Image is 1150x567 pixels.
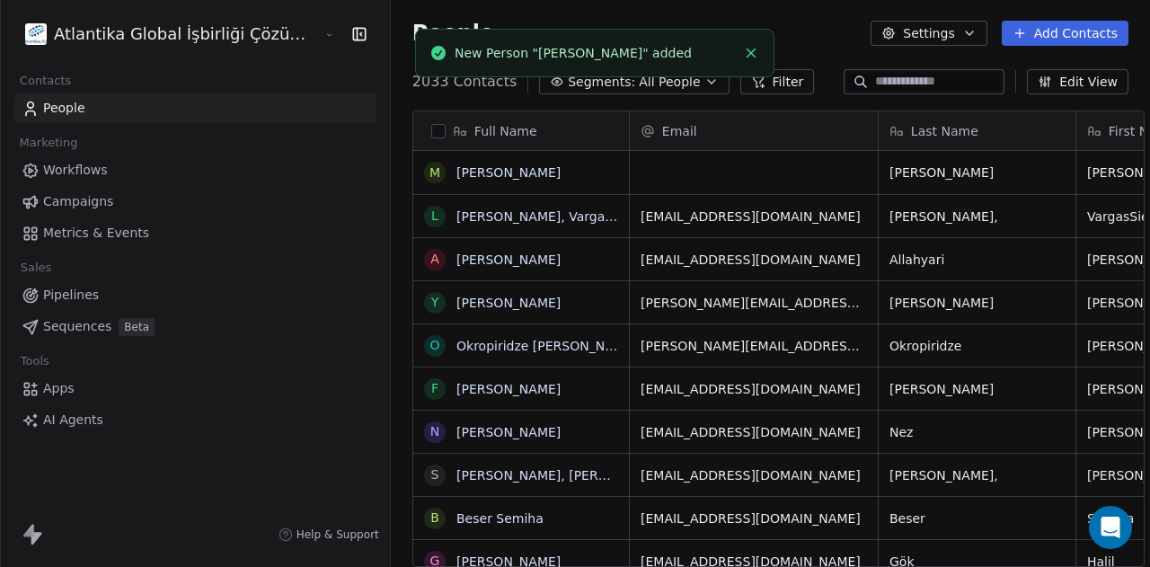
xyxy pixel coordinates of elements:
[22,19,310,49] button: Atlantika Global İşbirliği Çözümleri Dan. Sanayi ve Tic. A.Ş
[456,339,637,353] a: Okropiridze [PERSON_NAME]
[429,164,440,182] div: M
[871,21,986,46] button: Settings
[43,161,108,180] span: Workflows
[456,296,561,310] a: [PERSON_NAME]
[641,251,867,269] span: [EMAIL_ADDRESS][DOMAIN_NAME]
[889,164,1065,182] span: [PERSON_NAME]
[43,379,75,398] span: Apps
[14,280,376,310] a: Pipelines
[456,209,649,224] a: [PERSON_NAME], VargasSierra
[740,69,815,94] button: Filter
[13,348,57,375] span: Tools
[889,251,1065,269] span: Allahyari
[662,122,697,140] span: Email
[12,67,79,94] span: Contacts
[14,405,376,435] a: AI Agents
[296,527,379,542] span: Help & Support
[630,111,878,150] div: Email
[639,73,700,92] span: All People
[43,411,103,430] span: AI Agents
[641,423,867,441] span: [EMAIL_ADDRESS][DOMAIN_NAME]
[456,511,544,526] a: Beser Semiha
[474,122,537,140] span: Full Name
[119,318,155,336] span: Beta
[412,20,494,47] span: People
[430,250,439,269] div: A
[43,286,99,305] span: Pipelines
[431,293,439,312] div: Y
[568,73,635,92] span: Segments:
[641,380,867,398] span: [EMAIL_ADDRESS][DOMAIN_NAME]
[889,466,1065,484] span: [PERSON_NAME],
[1002,21,1128,46] button: Add Contacts
[43,192,113,211] span: Campaigns
[13,254,59,281] span: Sales
[641,208,867,226] span: [EMAIL_ADDRESS][DOMAIN_NAME]
[413,111,629,150] div: Full Name
[641,509,867,527] span: [EMAIL_ADDRESS][DOMAIN_NAME]
[739,41,763,65] button: Close toast
[641,337,867,355] span: [PERSON_NAME][EMAIL_ADDRESS][DOMAIN_NAME]
[641,294,867,312] span: [PERSON_NAME][EMAIL_ADDRESS][DOMAIN_NAME]
[456,425,561,439] a: [PERSON_NAME]
[889,423,1065,441] span: Nez
[25,23,47,45] img: ATLANTIKA%20AS%20LOGO%20.jpg
[456,165,561,180] a: [PERSON_NAME]
[1027,69,1128,94] button: Edit View
[456,468,674,483] a: [PERSON_NAME], [PERSON_NAME]
[456,252,561,267] a: [PERSON_NAME]
[456,382,561,396] a: [PERSON_NAME]
[43,224,149,243] span: Metrics & Events
[430,422,439,441] div: N
[43,317,111,336] span: Sequences
[431,207,438,226] div: L
[641,466,867,484] span: [EMAIL_ADDRESS][DOMAIN_NAME]
[889,294,1065,312] span: [PERSON_NAME]
[14,155,376,185] a: Workflows
[889,380,1065,398] span: [PERSON_NAME]
[54,22,320,46] span: Atlantika Global İşbirliği Çözümleri Dan. Sanayi ve Tic. A.Ş
[14,218,376,248] a: Metrics & Events
[12,129,85,156] span: Marketing
[455,44,736,63] div: New Person "[PERSON_NAME]" added
[889,208,1065,226] span: [PERSON_NAME],
[1089,506,1132,549] div: Open Intercom Messenger
[279,527,379,542] a: Help & Support
[431,379,438,398] div: F
[430,465,438,484] div: S
[14,93,376,123] a: People
[429,336,439,355] div: O
[430,509,439,527] div: B
[911,122,978,140] span: Last Name
[412,71,517,93] span: 2033 Contacts
[14,374,376,403] a: Apps
[14,312,376,341] a: SequencesBeta
[43,99,85,118] span: People
[879,111,1075,150] div: Last Name
[14,187,376,217] a: Campaigns
[889,337,1065,355] span: Okropiridze
[889,509,1065,527] span: Beser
